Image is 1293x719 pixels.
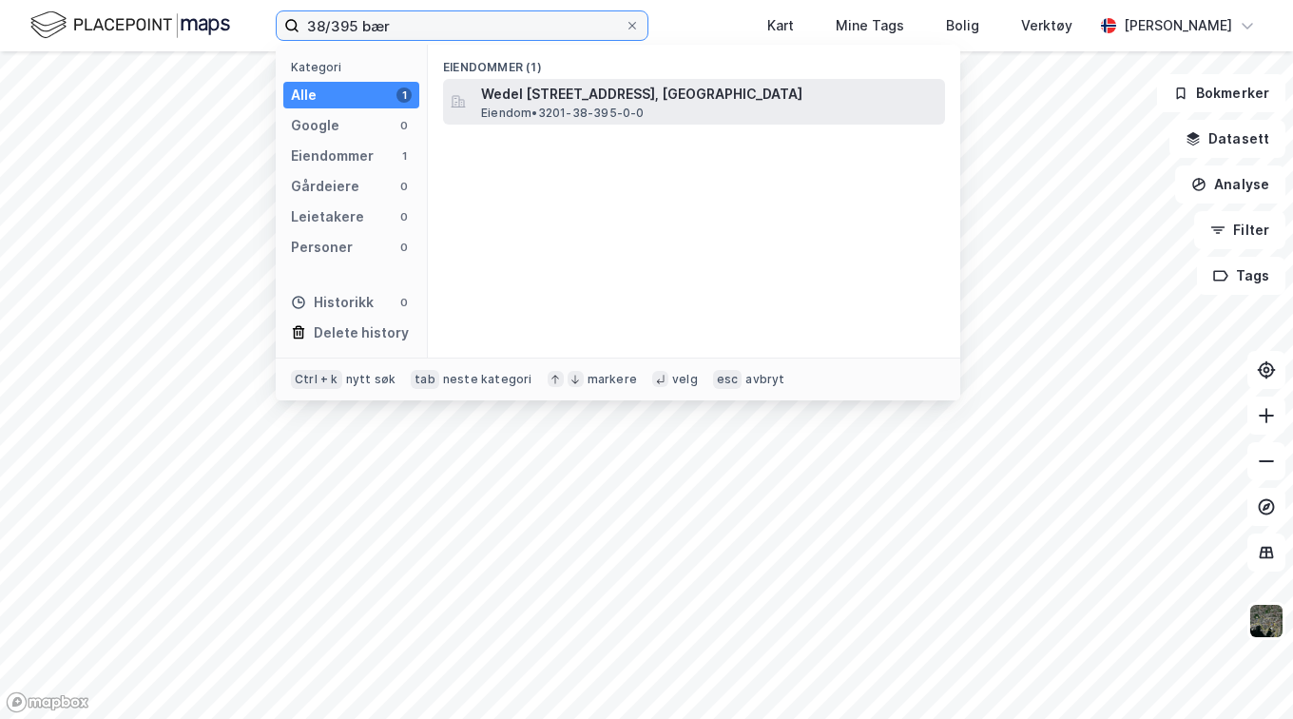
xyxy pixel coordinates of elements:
[946,14,979,37] div: Bolig
[1248,603,1284,639] img: 9k=
[291,236,353,259] div: Personer
[745,372,784,387] div: avbryt
[291,175,359,198] div: Gårdeiere
[1198,628,1293,719] iframe: Chat Widget
[346,372,396,387] div: nytt søk
[6,691,89,713] a: Mapbox homepage
[411,370,439,389] div: tab
[1124,14,1232,37] div: [PERSON_NAME]
[291,370,342,389] div: Ctrl + k
[291,291,374,314] div: Historikk
[396,295,412,310] div: 0
[291,114,339,137] div: Google
[291,145,374,167] div: Eiendommer
[30,9,230,42] img: logo.f888ab2527a4732fd821a326f86c7f29.svg
[836,14,904,37] div: Mine Tags
[1194,211,1285,249] button: Filter
[428,45,960,79] div: Eiendommer (1)
[396,87,412,103] div: 1
[299,11,625,40] input: Søk på adresse, matrikkel, gårdeiere, leietakere eller personer
[672,372,698,387] div: velg
[291,84,317,107] div: Alle
[767,14,794,37] div: Kart
[481,106,645,121] span: Eiendom • 3201-38-395-0-0
[713,370,743,389] div: esc
[1021,14,1072,37] div: Verktøy
[588,372,637,387] div: markere
[443,372,532,387] div: neste kategori
[314,321,409,344] div: Delete history
[1175,165,1285,204] button: Analyse
[396,179,412,194] div: 0
[396,118,412,133] div: 0
[291,205,364,228] div: Leietakere
[1157,74,1285,112] button: Bokmerker
[396,240,412,255] div: 0
[396,209,412,224] div: 0
[291,60,419,74] div: Kategori
[1169,120,1285,158] button: Datasett
[396,148,412,164] div: 1
[481,83,937,106] span: Wedel [STREET_ADDRESS], [GEOGRAPHIC_DATA]
[1197,257,1285,295] button: Tags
